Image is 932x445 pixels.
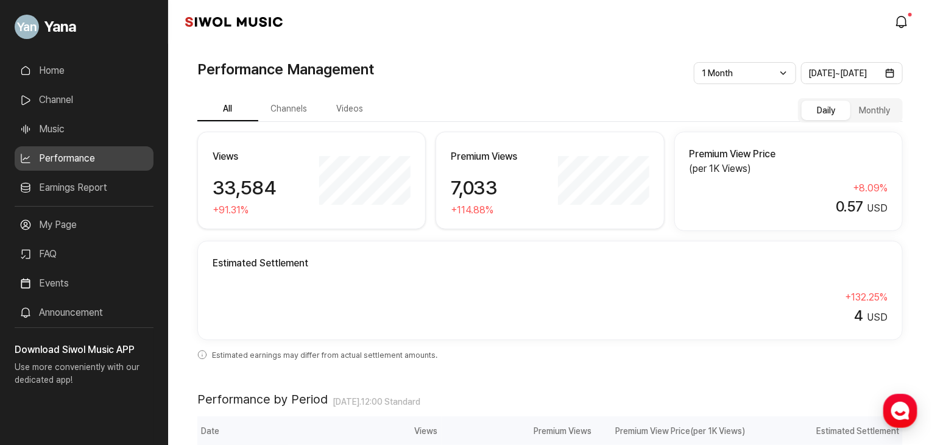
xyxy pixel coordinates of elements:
[15,117,154,141] a: Music
[4,344,80,374] a: Home
[15,357,154,396] p: Use more conveniently with our dedicated app!
[15,301,154,325] a: Announcement
[157,344,234,374] a: Settings
[850,101,899,120] button: Monthly
[451,149,551,164] h2: Premium Views
[197,59,374,80] h1: Performance Management
[801,62,903,84] button: [DATE]~[DATE]
[15,10,154,44] a: Go to My Profile
[690,162,888,176] p: (per 1K Views)
[451,203,551,218] div: + 114.88 %
[213,290,888,305] div: + 132.25 %
[15,146,154,171] a: Performance
[690,198,888,216] div: USD
[836,198,863,215] span: 0.57
[690,147,888,162] h2: Premium View Price
[197,392,328,407] h2: Performance by Period
[15,59,154,83] a: Home
[80,344,157,374] a: Messages
[31,362,52,372] span: Home
[15,176,154,200] a: Earnings Report
[15,88,154,112] a: Channel
[258,98,319,121] button: Channels
[101,363,137,372] span: Messages
[809,68,867,78] span: [DATE] ~ [DATE]
[213,203,313,218] div: + 91.31 %
[15,343,154,357] h3: Download Siwol Music APP
[213,256,888,271] h2: Estimated Settlement
[197,98,258,121] button: All
[891,10,915,34] a: modal.notifications
[451,176,497,199] span: 7,033
[15,242,154,266] a: FAQ
[197,340,903,363] p: Estimated earnings may differ from actual settlement amounts.
[213,307,888,325] div: USD
[855,307,863,324] span: 4
[702,68,733,78] span: 1 Month
[333,397,420,407] span: [DATE] . 12:00 Standard
[690,181,888,196] div: + 8.09 %
[319,98,380,121] button: Videos
[15,271,154,296] a: Events
[15,213,154,237] a: My Page
[802,101,850,120] button: Daily
[44,16,76,38] span: Yana
[213,149,313,164] h2: Views
[213,176,276,199] span: 33,584
[180,362,210,372] span: Settings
